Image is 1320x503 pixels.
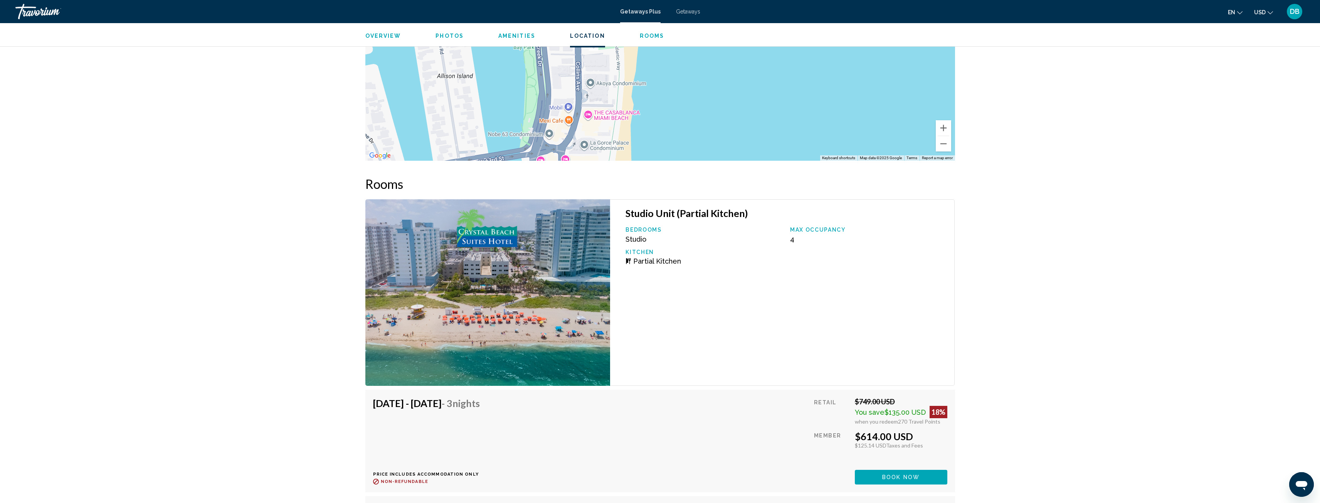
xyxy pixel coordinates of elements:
span: $135.00 USD [884,408,926,416]
span: en [1228,9,1235,15]
div: $125.14 USD [855,442,947,449]
span: DB [1290,8,1300,15]
span: Rooms [640,33,664,39]
div: Retail [814,397,849,425]
a: Getaways [676,8,700,15]
span: Taxes and Fees [886,442,923,449]
a: Terms [906,156,917,160]
p: Price includes accommodation only [373,472,486,477]
button: Change language [1228,7,1243,18]
button: Book now [855,470,947,484]
span: - 3 [442,397,480,409]
span: Location [570,33,605,39]
button: Change currency [1254,7,1273,18]
span: 270 Travel Points [898,418,940,425]
span: Non-refundable [381,479,428,484]
img: RQ29E01X.jpg [365,199,610,386]
a: Travorium [15,4,612,19]
button: Zoom out [936,136,951,151]
p: Bedrooms [626,227,782,233]
button: Amenities [498,32,535,39]
h3: Studio Unit (Partial Kitchen) [626,207,947,219]
span: USD [1254,9,1266,15]
p: Kitchen [626,249,782,255]
div: $749.00 USD [855,397,947,406]
button: Photos [436,32,464,39]
button: Rooms [640,32,664,39]
button: User Menu [1285,3,1305,20]
button: Zoom in [936,120,951,136]
a: Getaways Plus [620,8,661,15]
button: Overview [365,32,401,39]
span: Photos [436,33,464,39]
img: Google [367,151,393,161]
span: You save [855,408,884,416]
span: when you redeem [855,418,898,425]
div: Member [814,431,849,464]
iframe: Button to launch messaging window [1289,472,1314,497]
h2: Rooms [365,176,955,192]
span: Book now [882,474,920,481]
a: Open this area in Google Maps (opens a new window) [367,151,393,161]
span: Nights [452,397,480,409]
h4: [DATE] - [DATE] [373,397,480,409]
span: Overview [365,33,401,39]
span: Amenities [498,33,535,39]
button: Location [570,32,605,39]
button: Keyboard shortcuts [822,155,855,161]
span: Map data ©2025 Google [860,156,902,160]
a: Report a map error [922,156,953,160]
span: Partial Kitchen [633,257,681,265]
div: 18% [930,406,947,418]
span: 4 [790,235,794,243]
div: $614.00 USD [855,431,947,442]
p: Max Occupancy [790,227,947,233]
span: Studio [626,235,646,243]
